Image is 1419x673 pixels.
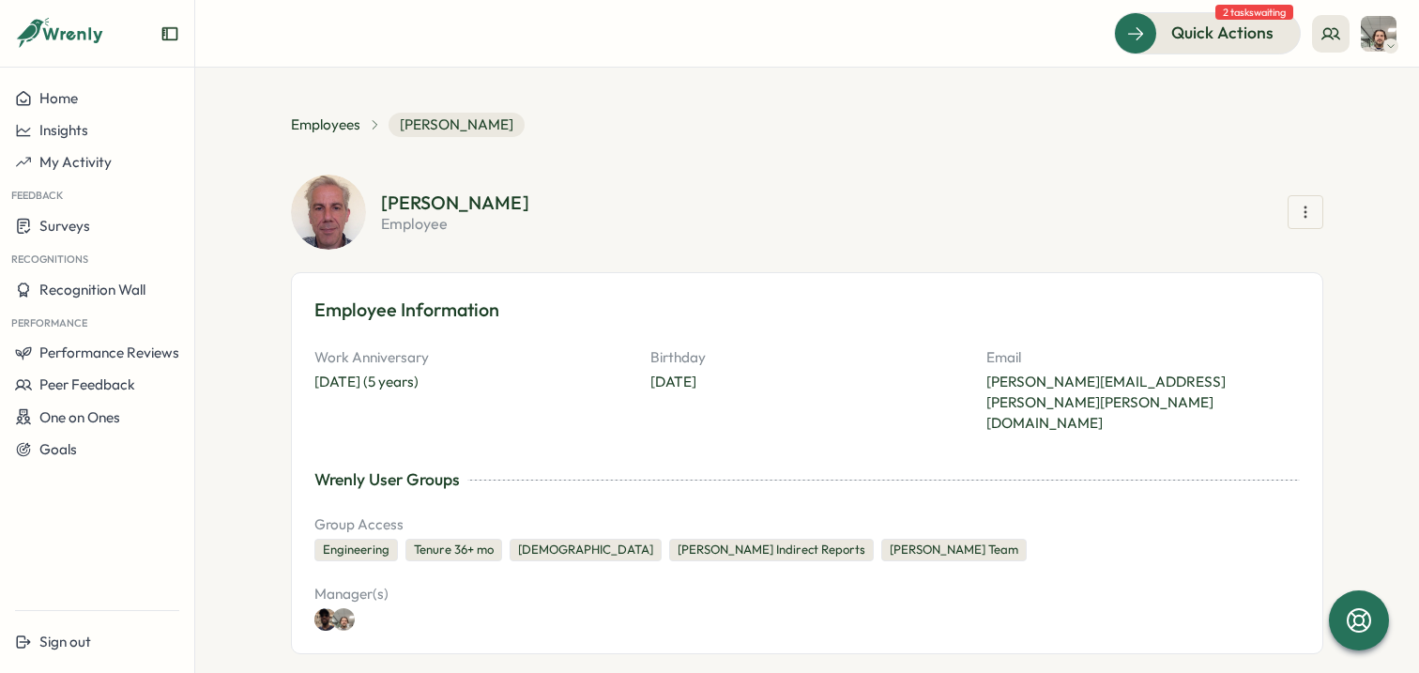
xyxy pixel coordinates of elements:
p: Work Anniversary [314,347,628,368]
div: [PERSON_NAME] [381,193,529,212]
span: Quick Actions [1171,21,1274,45]
img: Jamalah Bryan [314,608,337,631]
p: Manager(s) [314,584,633,604]
p: Email [986,347,1300,368]
img: Greg Youngman [1361,16,1396,52]
span: Sign out [39,633,91,650]
span: Goals [39,440,77,458]
span: One on Ones [39,408,120,426]
span: [PERSON_NAME] [389,113,525,137]
div: Wrenly User Groups [314,467,460,492]
span: My Activity [39,153,112,171]
p: [DATE] [650,372,964,392]
div: Tenure 36+ mo [405,539,502,561]
button: Quick Actions [1114,12,1301,54]
p: employee [381,216,529,231]
span: 2 tasks waiting [1215,5,1293,20]
p: Birthday [650,347,964,368]
span: Surveys [39,217,90,235]
span: Insights [39,121,88,139]
img: David McNair [291,175,366,250]
a: Greg Youngman [337,608,359,631]
h3: Employee Information [314,296,1300,325]
a: Employees [291,115,360,135]
div: [DATE] (5 years) [314,372,628,392]
div: Engineering [314,539,398,561]
img: Greg Youngman [332,608,355,631]
span: Peer Feedback [39,375,135,393]
p: Group Access [314,514,1300,535]
div: [DEMOGRAPHIC_DATA] [510,539,662,561]
p: [PERSON_NAME][EMAIL_ADDRESS][PERSON_NAME][PERSON_NAME][DOMAIN_NAME] [986,372,1300,434]
div: [PERSON_NAME] Indirect Reports [669,539,874,561]
button: Expand sidebar [160,24,179,43]
div: [PERSON_NAME] Team [881,539,1027,561]
span: Home [39,89,78,107]
span: Recognition Wall [39,281,145,298]
span: Performance Reviews [39,344,179,361]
